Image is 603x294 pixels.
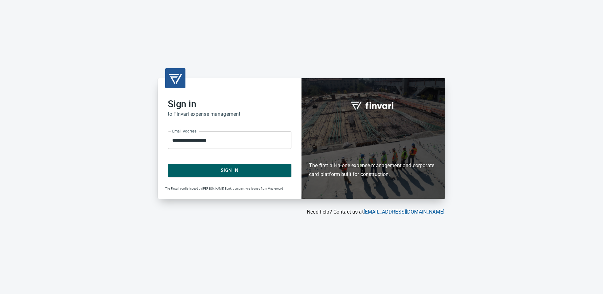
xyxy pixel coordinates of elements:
h6: The first all-in-one expense management and corporate card platform built for construction. [309,125,438,179]
div: Finvari [301,78,445,198]
a: [EMAIL_ADDRESS][DOMAIN_NAME] [364,209,444,215]
img: transparent_logo.png [168,71,183,86]
h6: to Finvari expense management [168,110,291,119]
h2: Sign in [168,98,291,110]
span: The Finvari card is issued by [PERSON_NAME] Bank, pursuant to a license from Mastercard [165,187,283,190]
span: Sign In [175,166,284,174]
img: fullword_logo_white.png [350,98,397,113]
button: Sign In [168,164,291,177]
p: Need help? Contact us at [158,208,444,216]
